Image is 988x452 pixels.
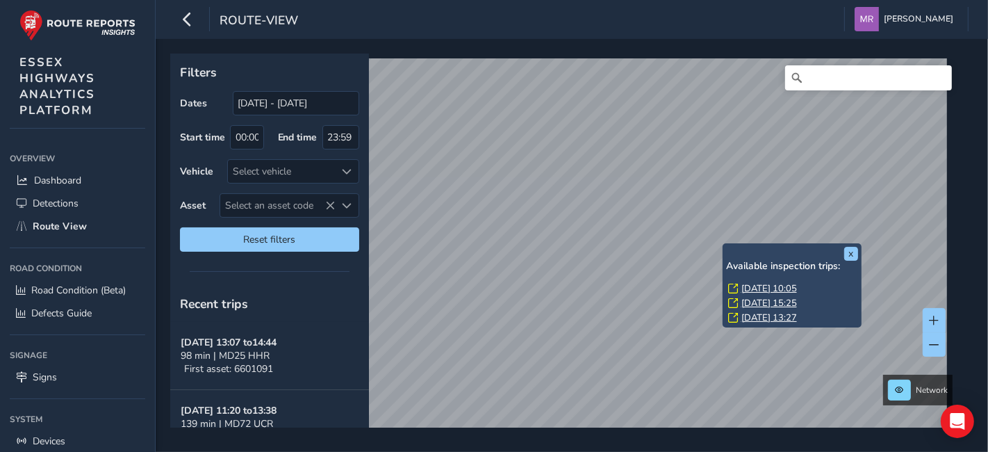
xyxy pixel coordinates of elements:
[10,302,145,325] a: Defects Guide
[10,192,145,215] a: Detections
[33,371,57,384] span: Signs
[19,10,135,41] img: rr logo
[184,362,273,376] span: First asset: 6601091
[31,307,92,320] span: Defects Guide
[180,165,213,178] label: Vehicle
[33,220,87,233] span: Route View
[228,160,336,183] div: Select vehicle
[31,284,126,297] span: Road Condition (Beta)
[278,131,318,144] label: End time
[181,336,277,349] strong: [DATE] 13:07 to 14:44
[181,349,270,362] span: 98 min | MD25 HHR
[180,199,206,212] label: Asset
[220,194,336,217] span: Select an asset code
[34,174,81,187] span: Dashboard
[844,247,858,261] button: x
[336,194,359,217] div: Select an asset code
[10,148,145,169] div: Overview
[180,227,359,252] button: Reset filters
[10,169,145,192] a: Dashboard
[33,197,79,210] span: Detections
[180,296,248,312] span: Recent trips
[726,261,858,273] h6: Available inspection trips:
[741,297,797,309] a: [DATE] 15:25
[941,405,974,438] div: Open Intercom Messenger
[181,417,273,430] span: 139 min | MD72 UCR
[181,404,277,417] strong: [DATE] 11:20 to 13:38
[916,385,948,396] span: Network
[180,63,359,81] p: Filters
[19,54,95,118] span: ESSEX HIGHWAYS ANALYTICS PLATFORM
[855,7,879,31] img: diamond-layout
[220,12,298,31] span: route-view
[10,258,145,279] div: Road Condition
[10,409,145,430] div: System
[170,322,369,390] button: [DATE] 13:07 to14:4498 min | MD25 HHRFirst asset: 6601091
[785,65,952,90] input: Search
[10,215,145,238] a: Route View
[180,97,207,110] label: Dates
[855,7,958,31] button: [PERSON_NAME]
[180,131,225,144] label: Start time
[10,279,145,302] a: Road Condition (Beta)
[741,312,797,324] a: [DATE] 13:27
[884,7,953,31] span: [PERSON_NAME]
[33,435,65,448] span: Devices
[175,58,947,444] canvas: Map
[741,282,797,295] a: [DATE] 10:05
[10,345,145,366] div: Signage
[10,366,145,389] a: Signs
[190,233,349,246] span: Reset filters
